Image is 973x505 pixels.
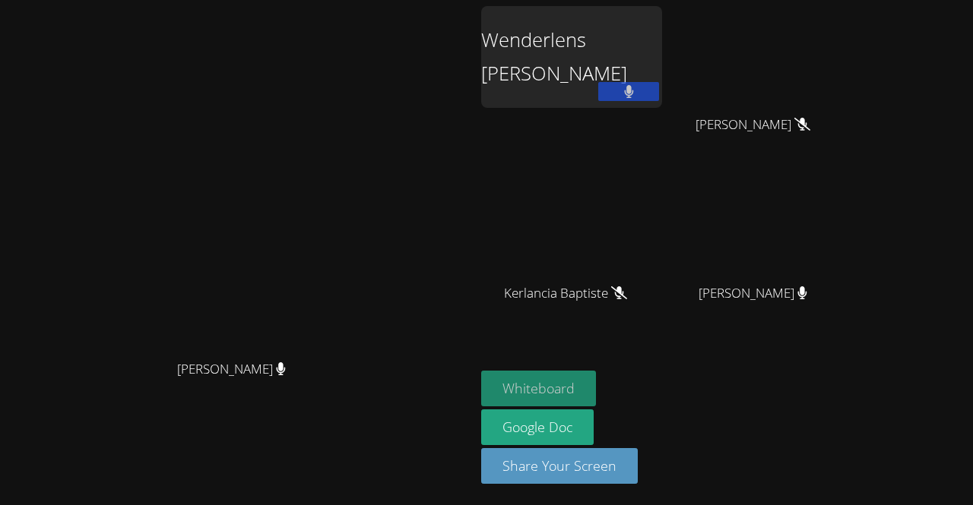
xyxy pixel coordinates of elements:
span: [PERSON_NAME] [177,358,286,380]
a: Google Doc [481,409,594,445]
button: Share Your Screen [481,448,638,484]
span: [PERSON_NAME] [699,282,807,305]
span: [PERSON_NAME] [696,114,810,136]
div: Wenderlens [PERSON_NAME] [481,6,662,108]
span: Kerlancia Baptiste [504,282,627,305]
button: Whiteboard [481,371,596,406]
